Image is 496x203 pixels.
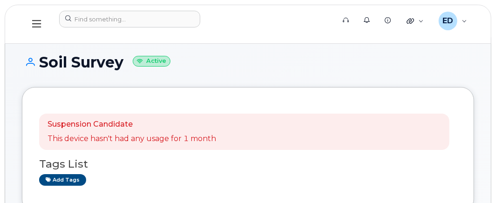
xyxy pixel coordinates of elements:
h3: Tags List [39,158,457,170]
a: Add tags [39,174,86,186]
small: Active [133,56,170,67]
p: This device hasn't had any usage for 1 month [48,134,216,144]
p: Suspension Candidate [48,119,216,130]
h1: Soil Survey [22,54,474,70]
